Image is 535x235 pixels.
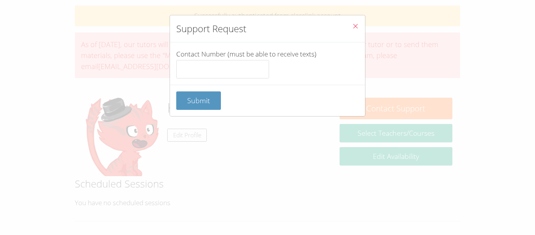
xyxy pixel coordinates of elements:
input: Contact Number (must be able to receive texts) [176,60,269,79]
label: Contact Number (must be able to receive texts) [176,49,359,78]
button: Submit [176,91,221,110]
span: Submit [187,96,210,105]
h2: Support Request [176,22,246,36]
button: Close [346,15,365,39]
